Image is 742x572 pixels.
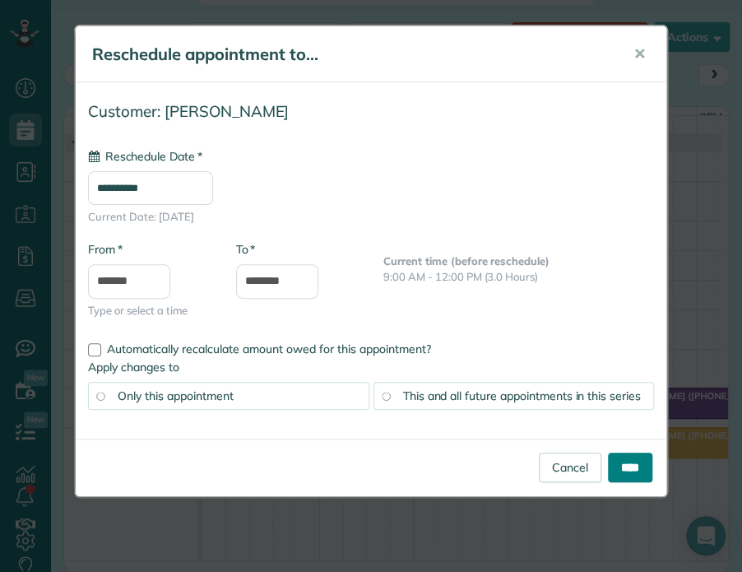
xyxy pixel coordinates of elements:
span: Type or select a time [88,303,211,319]
label: Apply changes to [88,359,654,375]
h5: Reschedule appointment to... [92,43,610,66]
h4: Customer: [PERSON_NAME] [88,103,654,120]
input: This and all future appointments in this series [382,392,390,400]
label: From [88,241,122,258]
b: Current time (before reschedule) [383,254,550,267]
a: Cancel [539,453,601,482]
span: Current Date: [DATE] [88,209,654,225]
p: 9:00 AM - 12:00 PM (3.0 Hours) [383,269,654,285]
label: To [236,241,255,258]
span: ✕ [633,44,646,63]
input: Only this appointment [97,392,105,400]
span: Only this appointment [118,388,233,403]
label: Reschedule Date [88,148,202,165]
span: This and all future appointments in this series [403,388,641,403]
span: Automatically recalculate amount owed for this appointment? [107,342,431,356]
